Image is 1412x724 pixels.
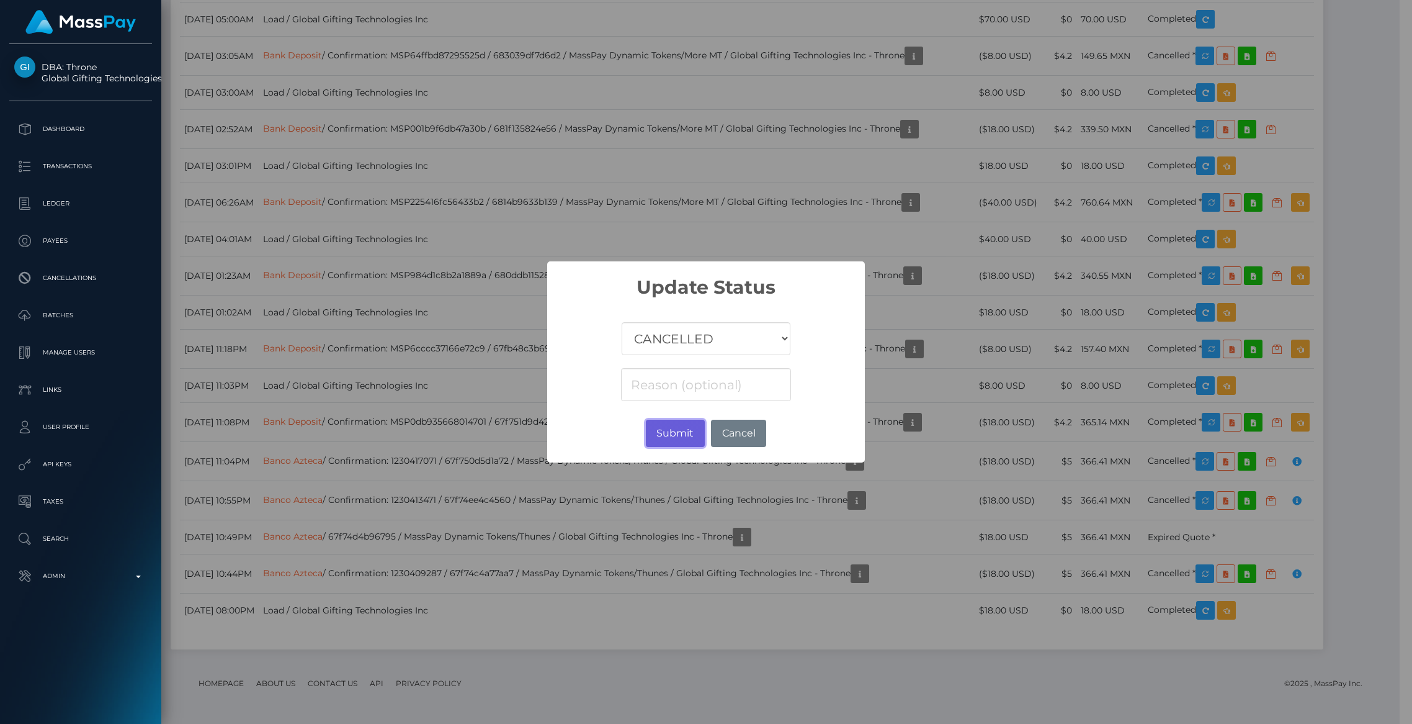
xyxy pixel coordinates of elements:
p: Payees [14,232,147,250]
p: Manage Users [14,343,147,362]
span: DBA: Throne Global Gifting Technologies Inc [9,61,152,84]
p: Taxes [14,492,147,511]
button: Cancel [711,420,766,447]
h2: Update Status [547,261,865,299]
p: Dashboard [14,120,147,138]
img: MassPay Logo [25,10,136,34]
img: Global Gifting Technologies Inc [14,57,35,78]
input: Reason (optional) [621,368,791,401]
button: Submit [646,420,705,447]
p: Search [14,530,147,548]
p: Cancellations [14,269,147,287]
p: Ledger [14,194,147,213]
p: API Keys [14,455,147,474]
p: Transactions [14,157,147,176]
p: Links [14,381,147,399]
p: Batches [14,306,147,325]
p: User Profile [14,418,147,437]
p: Admin [14,567,147,586]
